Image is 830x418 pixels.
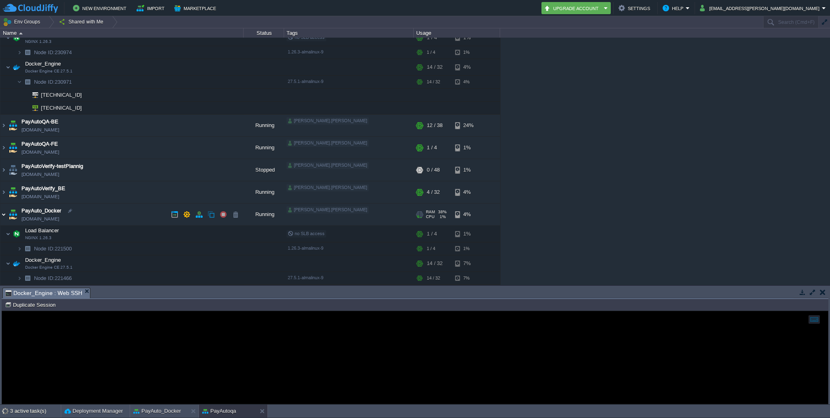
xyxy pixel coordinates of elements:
[21,148,59,156] a: [DOMAIN_NAME]
[22,46,33,59] img: AMDAwAAAACH5BAEAAAAALAAAAAABAAEAAAICRAEAOw==
[24,227,60,233] a: Load BalancerNGINX 1.26.3
[21,185,65,193] a: PayAutoVerify_BE
[288,49,323,54] span: 1.26.3-almalinux-9
[33,79,73,85] a: Node ID:230971
[287,117,369,125] div: [PERSON_NAME].[PERSON_NAME]
[455,181,481,203] div: 4%
[6,255,11,272] img: AMDAwAAAACH5BAEAAAAALAAAAAABAAEAAAICRAEAOw==
[455,76,481,88] div: 4%
[22,102,27,114] img: AMDAwAAAACH5BAEAAAAALAAAAAABAAEAAAICRAEAOw==
[0,204,7,225] img: AMDAwAAAACH5BAEAAAAALAAAAAABAAEAAAICRAEAOw==
[21,215,59,223] a: [DOMAIN_NAME]
[244,181,284,203] div: Running
[21,170,59,178] a: [DOMAIN_NAME]
[427,242,435,255] div: 1 / 4
[40,105,83,111] a: [TECHNICAL_ID]
[700,3,822,13] button: [EMAIL_ADDRESS][PERSON_NAME][DOMAIN_NAME]
[5,288,82,298] span: Docker_Engine : Web SSH
[426,214,434,219] span: CPU
[427,255,443,272] div: 14 / 32
[137,3,167,13] button: Import
[33,245,73,252] a: Node ID:221500
[17,242,22,255] img: AMDAwAAAACH5BAEAAAAALAAAAAABAAEAAAICRAEAOw==
[426,210,435,214] span: RAM
[455,255,481,272] div: 7%
[7,137,19,159] img: AMDAwAAAACH5BAEAAAAALAAAAAABAAEAAAICRAEAOw==
[7,181,19,203] img: AMDAwAAAACH5BAEAAAAALAAAAAABAAEAAAICRAEAOw==
[0,181,7,203] img: AMDAwAAAACH5BAEAAAAALAAAAAABAAEAAAICRAEAOw==
[427,76,440,88] div: 14 / 32
[618,3,652,13] button: Settings
[33,49,73,56] span: 230974
[25,265,73,270] span: Docker Engine CE 27.5.1
[3,3,58,13] img: CloudJiffy
[21,193,59,201] span: [DOMAIN_NAME]
[24,61,62,67] a: Docker_EngineDocker Engine CE 27.5.1
[427,46,435,59] div: 1 / 4
[73,3,129,13] button: New Environment
[21,207,61,215] a: PayAuto_Docker
[22,76,33,88] img: AMDAwAAAACH5BAEAAAAALAAAAAABAAEAAAICRAEAOw==
[21,126,59,134] a: [DOMAIN_NAME]
[17,46,22,59] img: AMDAwAAAACH5BAEAAAAALAAAAAABAAEAAAICRAEAOw==
[455,46,481,59] div: 1%
[1,28,243,38] div: Name
[24,227,60,234] span: Load Balancer
[25,69,73,74] span: Docker Engine CE 27.5.1
[414,28,500,38] div: Usage
[64,407,123,415] button: Deployment Manager
[19,32,23,34] img: AMDAwAAAACH5BAEAAAAALAAAAAABAAEAAAICRAEAOw==
[24,257,62,263] a: Docker_EngineDocker Engine CE 27.5.1
[25,236,51,240] span: NGINX 1.26.3
[244,28,284,38] div: Status
[0,159,7,181] img: AMDAwAAAACH5BAEAAAAALAAAAAABAAEAAAICRAEAOw==
[544,3,601,13] button: Upgrade Account
[33,275,73,282] a: Node ID:221466
[22,89,27,101] img: AMDAwAAAACH5BAEAAAAALAAAAAABAAEAAAICRAEAOw==
[427,115,443,136] div: 12 / 38
[40,102,83,114] span: [TECHNICAL_ID]
[22,272,33,284] img: AMDAwAAAACH5BAEAAAAALAAAAAABAAEAAAICRAEAOw==
[288,275,323,280] span: 27.5.1-almalinux-9
[21,118,58,126] span: PayAutoQA-BE
[427,181,440,203] div: 4 / 32
[6,30,11,46] img: AMDAwAAAACH5BAEAAAAALAAAAAABAAEAAAICRAEAOw==
[427,226,437,242] div: 1 / 4
[427,30,437,46] div: 1 / 4
[287,140,369,147] div: [PERSON_NAME].[PERSON_NAME]
[244,115,284,136] div: Running
[27,89,38,101] img: AMDAwAAAACH5BAEAAAAALAAAAAABAAEAAAICRAEAOw==
[27,102,38,114] img: AMDAwAAAACH5BAEAAAAALAAAAAABAAEAAAICRAEAOw==
[34,79,55,85] span: Node ID:
[427,272,440,284] div: 14 / 32
[11,59,22,75] img: AMDAwAAAACH5BAEAAAAALAAAAAABAAEAAAICRAEAOw==
[427,159,440,181] div: 0 / 48
[5,301,58,308] button: Duplicate Session
[34,275,55,281] span: Node ID:
[11,255,22,272] img: AMDAwAAAACH5BAEAAAAALAAAAAABAAEAAAICRAEAOw==
[59,16,106,28] button: Shared with Me
[287,184,369,191] div: [PERSON_NAME].[PERSON_NAME]
[3,16,43,28] button: Env Groups
[40,89,83,101] span: [TECHNICAL_ID]
[21,162,83,170] a: PayAutoVerify-testPlannig
[33,79,73,85] span: 230971
[6,59,11,75] img: AMDAwAAAACH5BAEAAAAALAAAAAABAAEAAAICRAEAOw==
[22,242,33,255] img: AMDAwAAAACH5BAEAAAAALAAAAAABAAEAAAICRAEAOw==
[202,407,236,415] button: PayAutoqa
[7,115,19,136] img: AMDAwAAAACH5BAEAAAAALAAAAAABAAEAAAICRAEAOw==
[288,231,325,236] span: no SLB access
[288,79,323,84] span: 27.5.1-almalinux-9
[455,59,481,75] div: 4%
[33,245,73,252] span: 221500
[287,206,369,214] div: [PERSON_NAME].[PERSON_NAME]
[427,137,437,159] div: 1 / 4
[288,246,323,250] span: 1.26.3-almalinux-9
[455,242,481,255] div: 1%
[21,140,58,148] a: PayAutoQA-FE
[25,39,51,44] span: NGINX 1.26.3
